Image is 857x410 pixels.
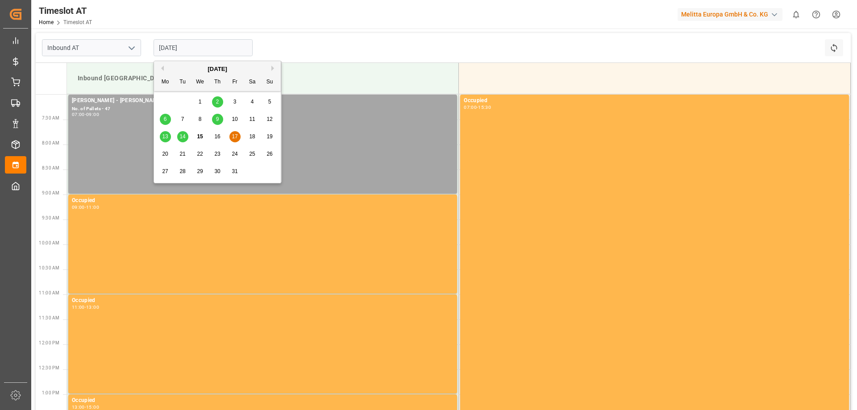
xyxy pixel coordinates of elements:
div: Choose Monday, October 13th, 2025 [160,131,171,142]
span: 8 [199,116,202,122]
span: 17 [232,133,237,140]
div: Choose Wednesday, October 29th, 2025 [195,166,206,177]
div: month 2025-10 [157,93,279,180]
div: 15:30 [478,105,491,109]
div: Choose Tuesday, October 28th, 2025 [177,166,188,177]
div: - [85,405,86,409]
span: 31 [232,168,237,174]
button: open menu [125,41,138,55]
span: 5 [268,99,271,105]
div: - [85,112,86,116]
div: Choose Wednesday, October 22nd, 2025 [195,149,206,160]
div: [PERSON_NAME] - [PERSON_NAME] - 92567455+92567456+92567457 [72,96,453,105]
span: 21 [179,151,185,157]
button: Help Center [806,4,826,25]
span: 1 [199,99,202,105]
div: - [477,105,478,109]
div: Tu [177,77,188,88]
a: Home [39,19,54,25]
div: - [85,305,86,309]
span: 2 [216,99,219,105]
span: 15 [197,133,203,140]
div: Choose Saturday, October 11th, 2025 [247,114,258,125]
div: 09:00 [86,112,99,116]
div: Choose Saturday, October 25th, 2025 [247,149,258,160]
span: 28 [179,168,185,174]
span: 9 [216,116,219,122]
span: 6 [164,116,167,122]
div: Choose Tuesday, October 21st, 2025 [177,149,188,160]
span: 25 [249,151,255,157]
span: 12:00 PM [39,340,59,345]
div: Occupied [72,196,453,205]
div: Choose Tuesday, October 14th, 2025 [177,131,188,142]
span: 14 [179,133,185,140]
span: 8:30 AM [42,166,59,170]
div: Choose Tuesday, October 7th, 2025 [177,114,188,125]
input: DD.MM.YYYY [154,39,253,56]
div: Choose Thursday, October 23rd, 2025 [212,149,223,160]
button: Next Month [271,66,277,71]
span: 11 [249,116,255,122]
div: Mo [160,77,171,88]
div: Choose Monday, October 20th, 2025 [160,149,171,160]
span: 23 [214,151,220,157]
span: 8:00 AM [42,141,59,145]
span: 20 [162,151,168,157]
div: 13:00 [86,305,99,309]
span: 26 [266,151,272,157]
div: 11:00 [86,205,99,209]
span: 11:00 AM [39,290,59,295]
input: Type to search/select [42,39,141,56]
div: Choose Sunday, October 19th, 2025 [264,131,275,142]
div: 09:00 [72,205,85,209]
div: 15:00 [86,405,99,409]
div: Occupied [464,96,845,105]
div: Choose Saturday, October 4th, 2025 [247,96,258,108]
div: No. of Pallets - 47 [72,105,453,113]
span: 16 [214,133,220,140]
button: Previous Month [158,66,164,71]
div: Choose Monday, October 6th, 2025 [160,114,171,125]
div: Choose Thursday, October 16th, 2025 [212,131,223,142]
div: Choose Thursday, October 30th, 2025 [212,166,223,177]
span: 29 [197,168,203,174]
span: 12:30 PM [39,365,59,370]
div: [DATE] [154,65,281,74]
span: 4 [251,99,254,105]
span: 1:00 PM [42,390,59,395]
div: 07:00 [464,105,477,109]
div: Choose Monday, October 27th, 2025 [160,166,171,177]
span: 9:00 AM [42,191,59,195]
span: 12 [266,116,272,122]
span: 19 [266,133,272,140]
div: 07:00 [72,112,85,116]
div: Inbound [GEOGRAPHIC_DATA] [74,70,451,87]
span: 24 [232,151,237,157]
div: Choose Wednesday, October 1st, 2025 [195,96,206,108]
div: Choose Sunday, October 5th, 2025 [264,96,275,108]
div: We [195,77,206,88]
div: Choose Sunday, October 12th, 2025 [264,114,275,125]
button: Melitta Europa GmbH & Co. KG [678,6,786,23]
div: Choose Wednesday, October 8th, 2025 [195,114,206,125]
div: - [85,205,86,209]
span: 22 [197,151,203,157]
span: 7 [181,116,184,122]
span: 3 [233,99,237,105]
div: Sa [247,77,258,88]
button: show 0 new notifications [786,4,806,25]
div: Timeslot AT [39,4,92,17]
div: Choose Friday, October 24th, 2025 [229,149,241,160]
span: 13 [162,133,168,140]
div: Occupied [72,396,453,405]
div: Choose Thursday, October 2nd, 2025 [212,96,223,108]
div: Su [264,77,275,88]
div: Occupied [72,296,453,305]
span: 10:30 AM [39,265,59,270]
div: 13:00 [72,405,85,409]
span: 18 [249,133,255,140]
span: 7:30 AM [42,116,59,120]
span: 30 [214,168,220,174]
div: Choose Wednesday, October 15th, 2025 [195,131,206,142]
